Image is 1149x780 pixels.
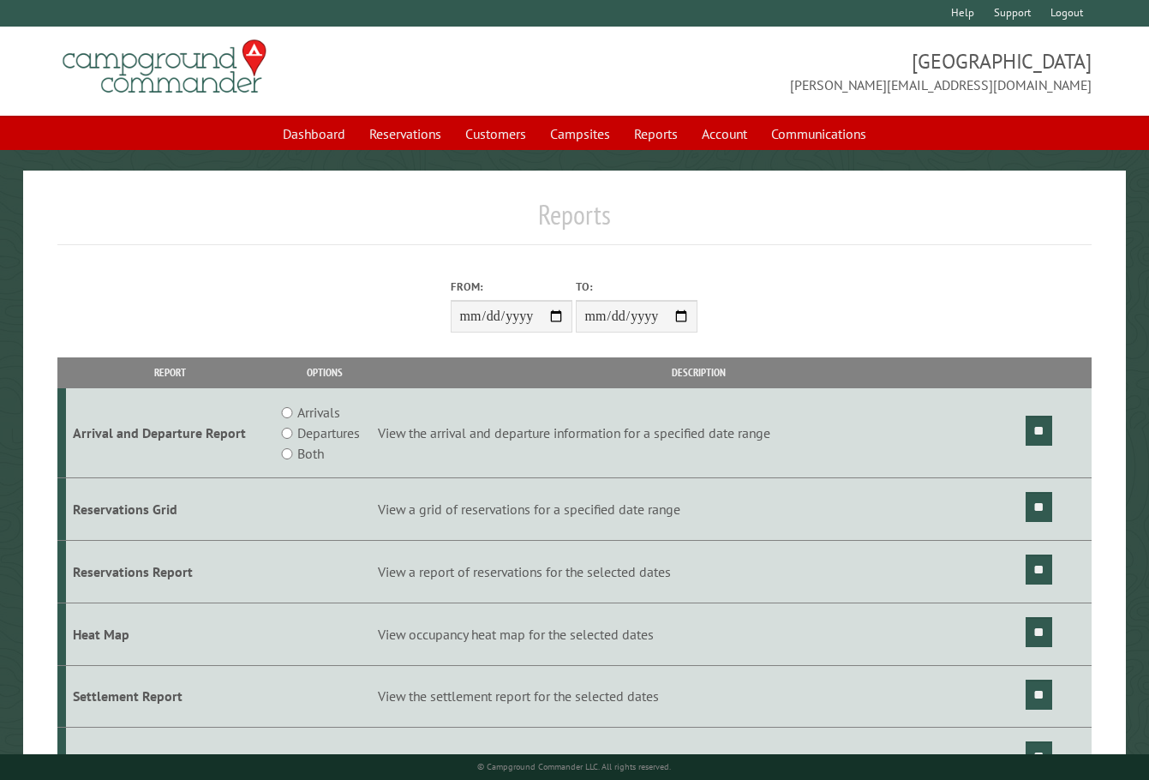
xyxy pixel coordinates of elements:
a: Reports [624,117,688,150]
span: [GEOGRAPHIC_DATA] [PERSON_NAME][EMAIL_ADDRESS][DOMAIN_NAME] [575,47,1092,95]
td: Heat Map [66,603,274,665]
label: Arrivals [297,402,340,423]
td: View the settlement report for the selected dates [375,665,1023,728]
label: From: [451,279,572,295]
a: Account [691,117,757,150]
th: Report [66,357,274,387]
a: Customers [455,117,536,150]
td: Settlement Report [66,665,274,728]
td: View a report of reservations for the selected dates [375,540,1023,603]
td: View occupancy heat map for the selected dates [375,603,1023,665]
a: Communications [761,117,877,150]
a: Dashboard [272,117,356,150]
a: Reservations [359,117,452,150]
td: View a grid of reservations for a specified date range [375,478,1023,541]
label: To: [576,279,697,295]
h1: Reports [57,198,1092,245]
th: Description [375,357,1023,387]
small: © Campground Commander LLC. All rights reserved. [477,761,671,772]
td: View the arrival and departure information for a specified date range [375,388,1023,478]
td: Reservations Report [66,540,274,603]
th: Options [274,357,375,387]
img: Campground Commander [57,33,272,100]
td: Arrival and Departure Report [66,388,274,478]
td: Reservations Grid [66,478,274,541]
label: Departures [297,423,360,443]
a: Campsites [540,117,620,150]
label: Both [297,443,324,464]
